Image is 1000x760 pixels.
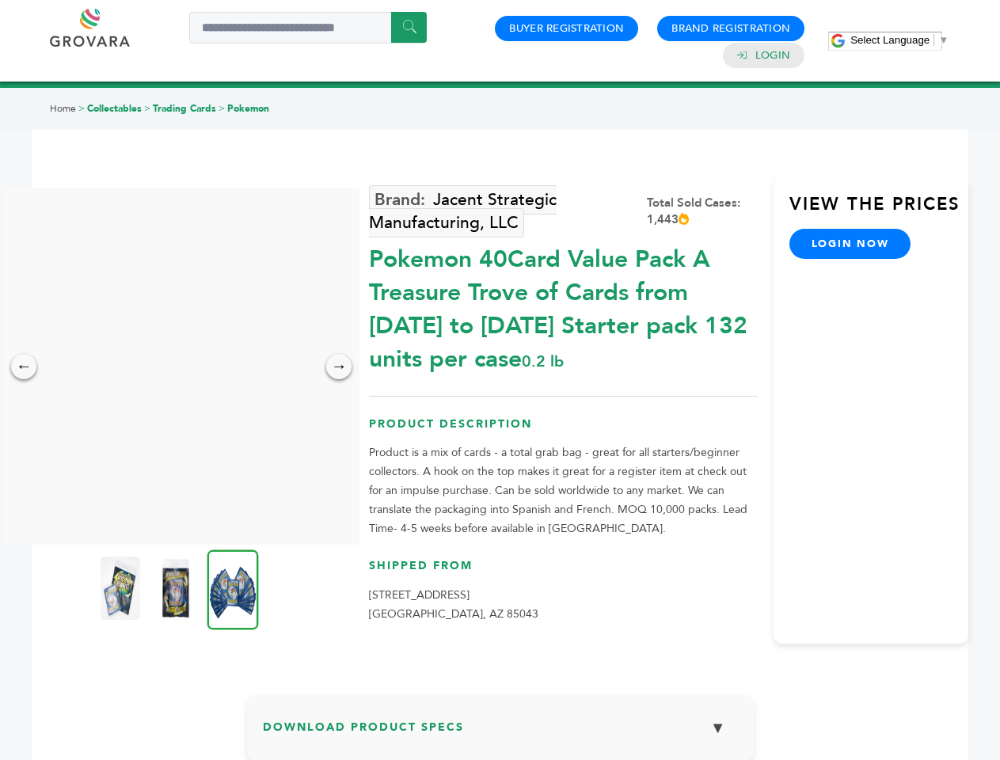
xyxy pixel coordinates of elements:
[789,192,968,229] h3: View the Prices
[50,102,76,115] a: Home
[755,48,790,63] a: Login
[87,102,142,115] a: Collectables
[153,102,216,115] a: Trading Cards
[78,102,85,115] span: >
[227,102,269,115] a: Pokemon
[789,229,911,259] a: login now
[263,711,738,757] h3: Download Product Specs
[850,34,949,46] a: Select Language​
[369,558,758,586] h3: Shipped From
[369,416,758,444] h3: Product Description
[522,351,564,372] span: 0.2 lb
[369,586,758,624] p: [STREET_ADDRESS] [GEOGRAPHIC_DATA], AZ 85043
[647,195,758,228] div: Total Sold Cases: 1,443
[156,557,196,620] img: Pokemon 40-Card Value Pack – A Treasure Trove of Cards from 1996 to 2024 - Starter pack! 132 unit...
[207,549,259,629] img: Pokemon 40-Card Value Pack – A Treasure Trove of Cards from 1996 to 2024 - Starter pack! 132 unit...
[933,34,934,46] span: ​
[326,354,352,379] div: →
[698,711,738,745] button: ▼
[938,34,949,46] span: ▼
[850,34,930,46] span: Select Language
[369,443,758,538] p: Product is a mix of cards - a total grab bag - great for all starters/beginner collectors. A hook...
[101,557,140,620] img: Pokemon 40-Card Value Pack – A Treasure Trove of Cards from 1996 to 2024 - Starter pack! 132 unit...
[11,354,36,379] div: ←
[671,21,790,36] a: Brand Registration
[369,235,758,376] div: Pokemon 40Card Value Pack A Treasure Trove of Cards from [DATE] to [DATE] Starter pack 132 units ...
[189,12,427,44] input: Search a product or brand...
[144,102,150,115] span: >
[369,185,557,237] a: Jacent Strategic Manufacturing, LLC
[509,21,624,36] a: Buyer Registration
[219,102,225,115] span: >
